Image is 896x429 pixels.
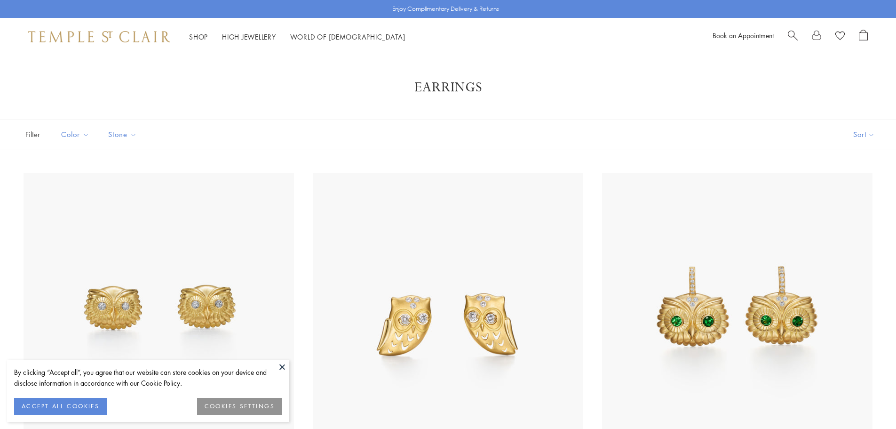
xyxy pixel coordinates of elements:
[14,398,107,415] button: ACCEPT ALL COOKIES
[859,30,868,44] a: Open Shopping Bag
[713,31,774,40] a: Book an Appointment
[835,30,845,44] a: View Wishlist
[222,32,276,41] a: High JewelleryHigh Jewellery
[103,129,144,140] span: Stone
[54,124,96,145] button: Color
[832,120,896,149] button: Show sort by
[56,129,96,140] span: Color
[189,31,405,43] nav: Main navigation
[101,124,144,145] button: Stone
[392,4,499,14] p: Enjoy Complimentary Delivery & Returns
[38,79,858,96] h1: Earrings
[290,32,405,41] a: World of [DEMOGRAPHIC_DATA]World of [DEMOGRAPHIC_DATA]
[28,31,170,42] img: Temple St. Clair
[189,32,208,41] a: ShopShop
[788,30,798,44] a: Search
[197,398,282,415] button: COOKIES SETTINGS
[14,367,282,389] div: By clicking “Accept all”, you agree that our website can store cookies on your device and disclos...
